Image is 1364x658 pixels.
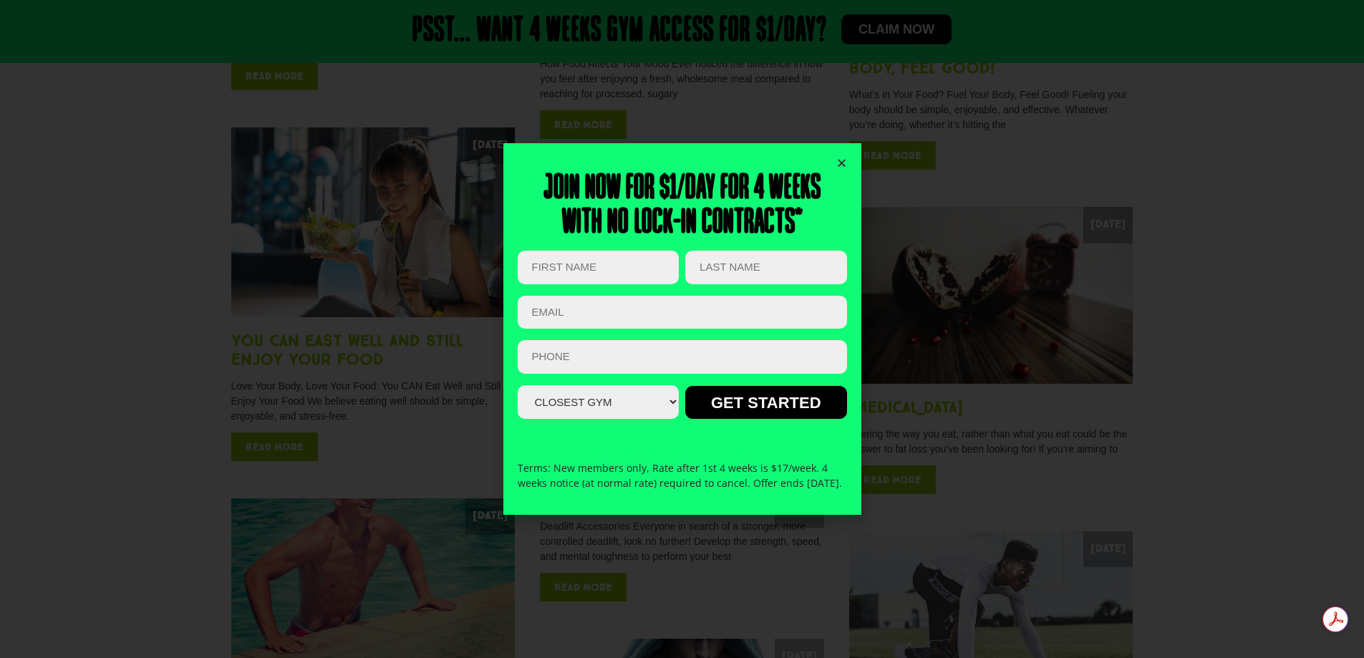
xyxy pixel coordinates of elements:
[518,251,679,284] input: FIRST NAME
[685,386,846,419] input: GET STARTED
[518,296,847,329] input: Email
[518,340,847,374] input: PHONE
[518,460,847,490] p: Terms: New members only, Rate after 1st 4 weeks is $17/week. 4 weeks notice (at normal rate) requ...
[685,251,846,284] input: LAST NAME
[836,158,847,168] a: Close
[518,172,847,241] h2: Join now for $1/day for 4 weeks With no lock-in contracts*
